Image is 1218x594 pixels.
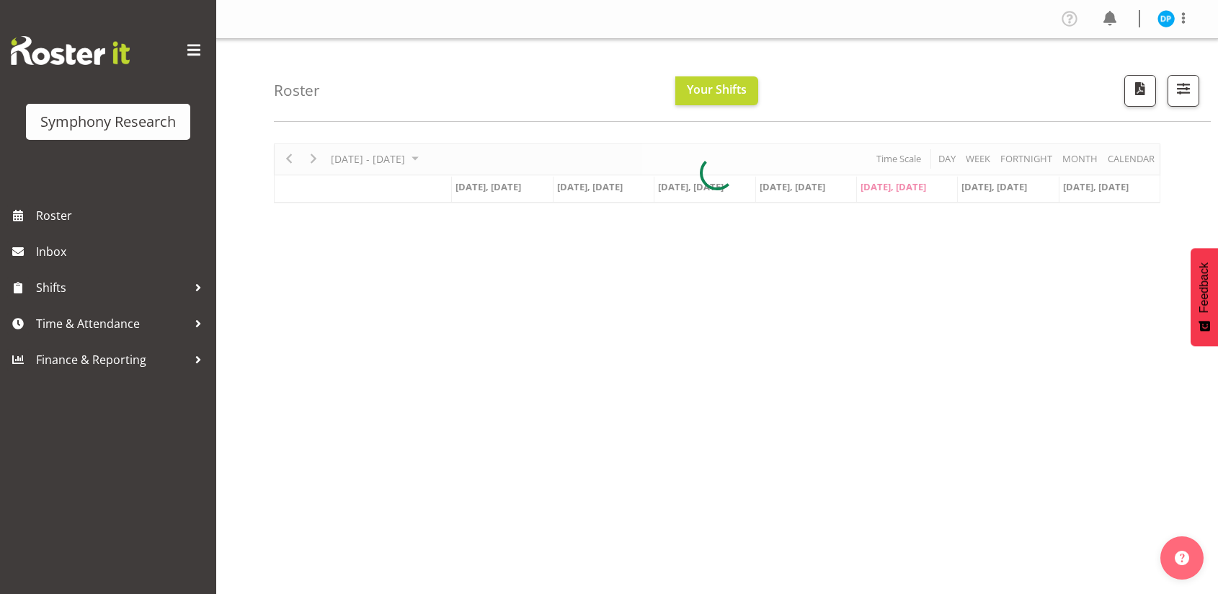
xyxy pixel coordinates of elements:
[36,313,187,334] span: Time & Attendance
[687,81,747,97] span: Your Shifts
[1175,551,1189,565] img: help-xxl-2.png
[675,76,758,105] button: Your Shifts
[1168,75,1199,107] button: Filter Shifts
[36,277,187,298] span: Shifts
[1157,10,1175,27] img: divyadeep-parmar11611.jpg
[36,205,209,226] span: Roster
[1191,248,1218,346] button: Feedback - Show survey
[36,241,209,262] span: Inbox
[1124,75,1156,107] button: Download a PDF of the roster according to the set date range.
[1198,262,1211,313] span: Feedback
[274,82,320,99] h4: Roster
[36,349,187,371] span: Finance & Reporting
[40,111,176,133] div: Symphony Research
[11,36,130,65] img: Rosterit website logo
